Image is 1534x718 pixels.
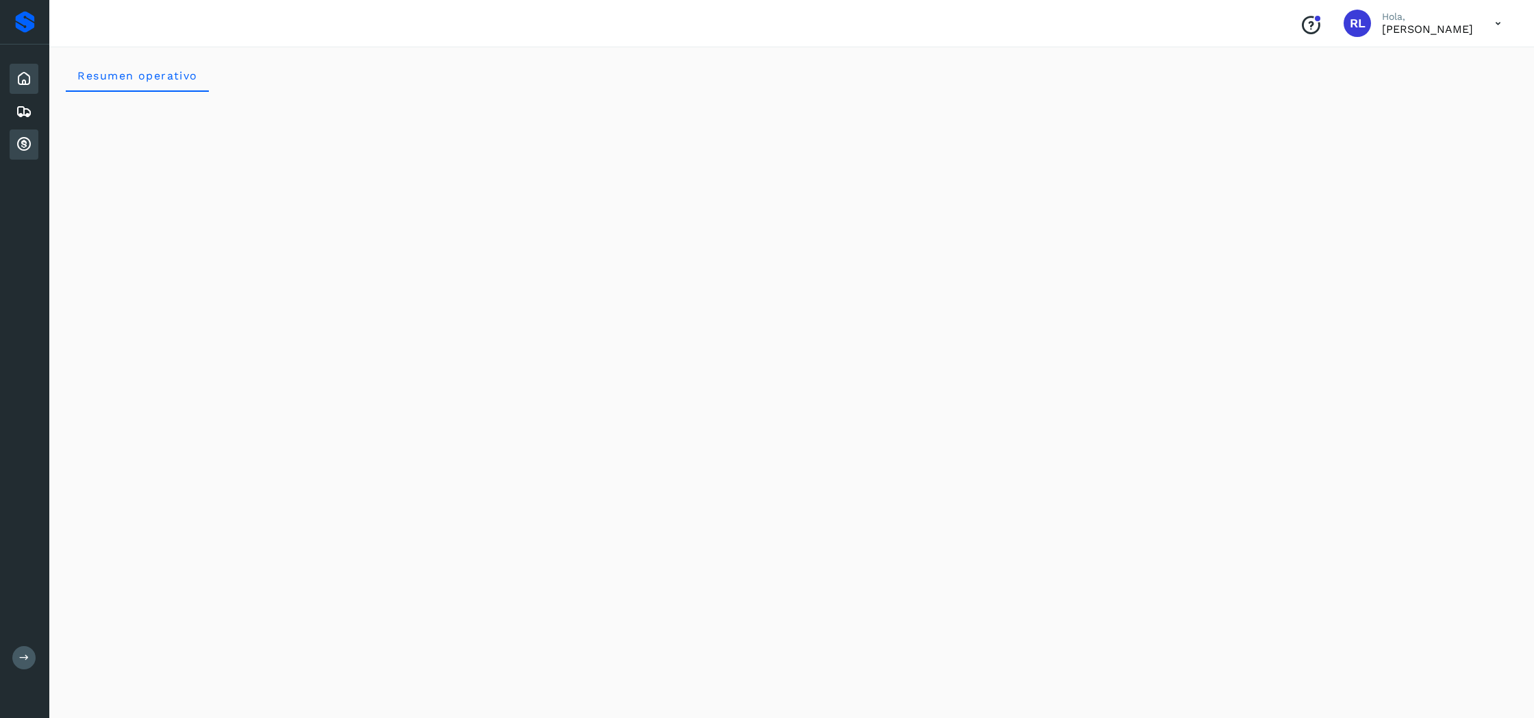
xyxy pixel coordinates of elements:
p: Rafael Lopez Arceo [1382,23,1473,36]
div: Embarques [10,97,38,127]
span: Resumen operativo [77,69,198,82]
div: Cuentas por cobrar [10,129,38,160]
p: Hola, [1382,11,1473,23]
div: Inicio [10,64,38,94]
